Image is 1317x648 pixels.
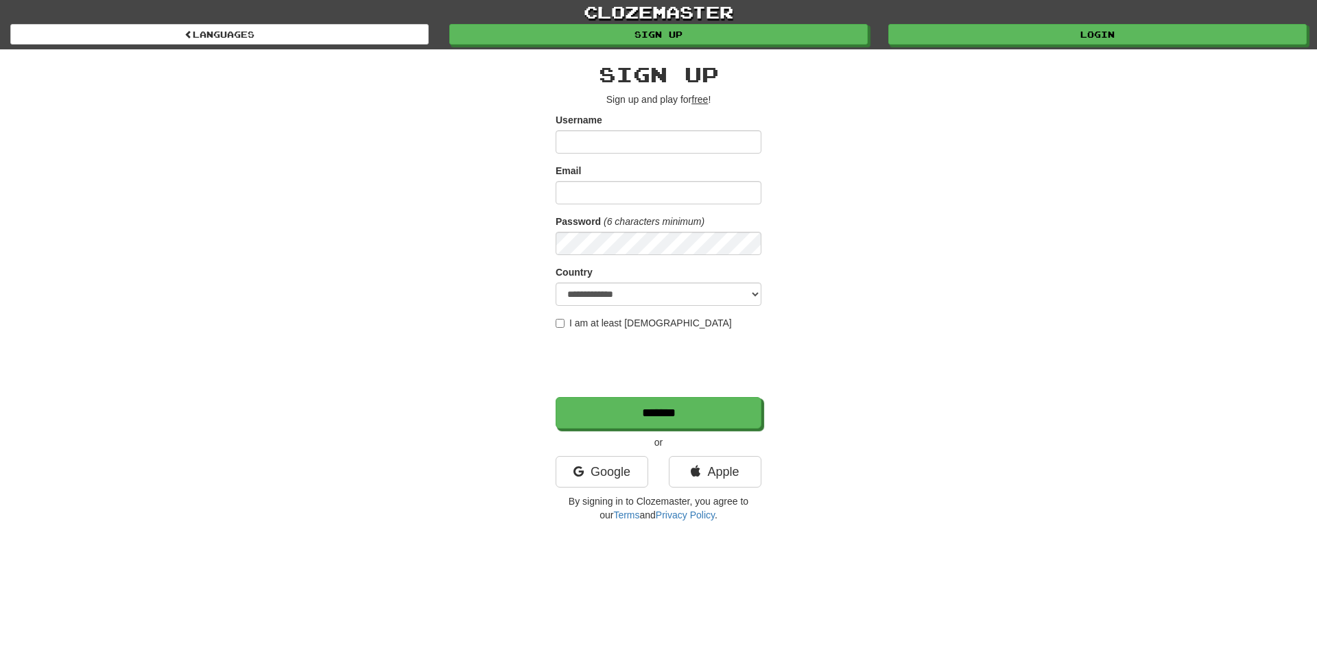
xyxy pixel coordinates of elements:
p: or [556,435,761,449]
a: Apple [669,456,761,488]
h2: Sign up [556,63,761,86]
a: Privacy Policy [656,509,715,520]
iframe: reCAPTCHA [556,337,764,390]
label: Email [556,164,581,178]
label: Password [556,215,601,228]
u: free [691,94,708,105]
a: Sign up [449,24,868,45]
p: Sign up and play for ! [556,93,761,106]
a: Languages [10,24,429,45]
em: (6 characters minimum) [604,216,704,227]
p: By signing in to Clozemaster, you agree to our and . [556,494,761,522]
label: I am at least [DEMOGRAPHIC_DATA] [556,316,732,330]
a: Google [556,456,648,488]
input: I am at least [DEMOGRAPHIC_DATA] [556,319,565,328]
label: Username [556,113,602,127]
a: Login [888,24,1307,45]
label: Country [556,265,593,279]
a: Terms [613,509,639,520]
